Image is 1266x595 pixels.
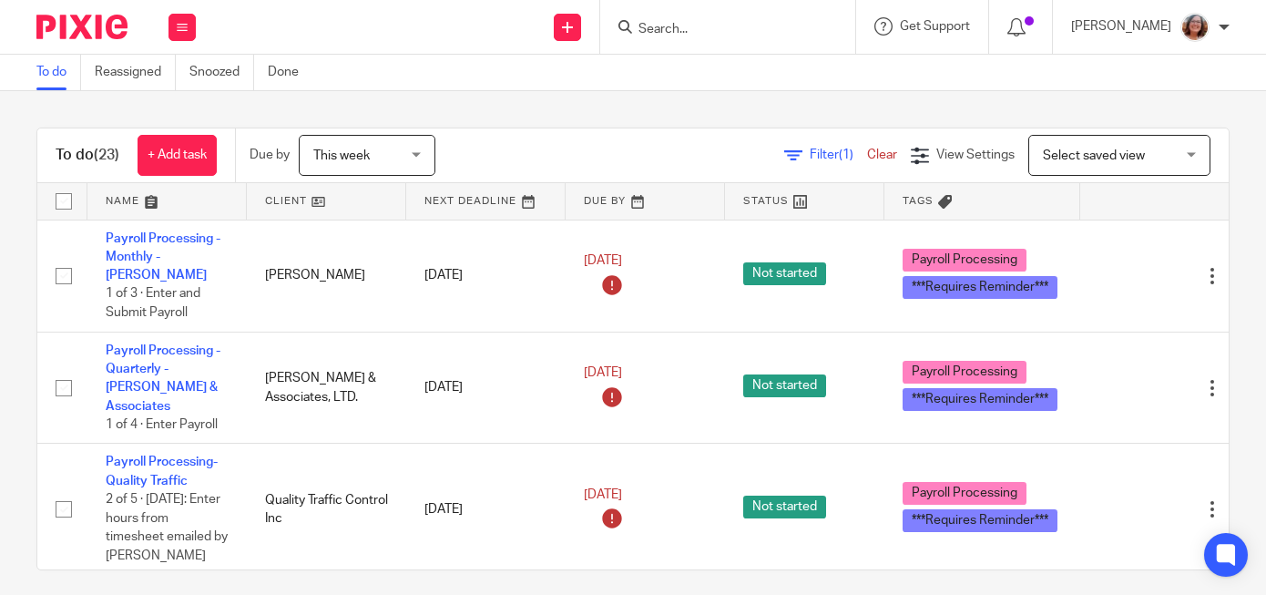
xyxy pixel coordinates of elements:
[743,262,826,285] span: Not started
[1071,17,1171,36] p: [PERSON_NAME]
[106,418,218,431] span: 1 of 4 · Enter Payroll
[903,361,1026,384] span: Payroll Processing
[867,149,897,161] a: Clear
[247,332,406,444] td: [PERSON_NAME] & Associates, LTD.
[406,444,566,575] td: [DATE]
[1043,149,1145,162] span: Select saved view
[106,456,218,487] a: Payroll Processing-Quality Traffic
[189,55,254,90] a: Snoozed
[406,332,566,444] td: [DATE]
[903,482,1026,505] span: Payroll Processing
[247,444,406,575] td: Quality Traffic Control Inc
[106,493,228,562] span: 2 of 5 · [DATE]: Enter hours from timesheet emailed by [PERSON_NAME]
[743,374,826,397] span: Not started
[903,249,1026,272] span: Payroll Processing
[313,149,370,162] span: This week
[637,22,801,38] input: Search
[810,149,867,161] span: Filter
[106,344,220,413] a: Payroll Processing - Quarterly - [PERSON_NAME] & Associates
[743,496,826,518] span: Not started
[268,55,312,90] a: Done
[900,20,970,33] span: Get Support
[406,220,566,332] td: [DATE]
[903,196,934,206] span: Tags
[95,55,176,90] a: Reassigned
[584,254,622,267] span: [DATE]
[138,135,217,176] a: + Add task
[36,15,128,39] img: Pixie
[839,149,853,161] span: (1)
[936,149,1015,161] span: View Settings
[56,146,119,165] h1: To do
[247,220,406,332] td: [PERSON_NAME]
[1180,13,1210,42] img: LB%20Reg%20Headshot%208-2-23.jpg
[584,366,622,379] span: [DATE]
[584,488,622,501] span: [DATE]
[36,55,81,90] a: To do
[106,232,220,282] a: Payroll Processing - Monthly - [PERSON_NAME]
[250,146,290,164] p: Due by
[106,288,200,320] span: 1 of 3 · Enter and Submit Payroll
[94,148,119,162] span: (23)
